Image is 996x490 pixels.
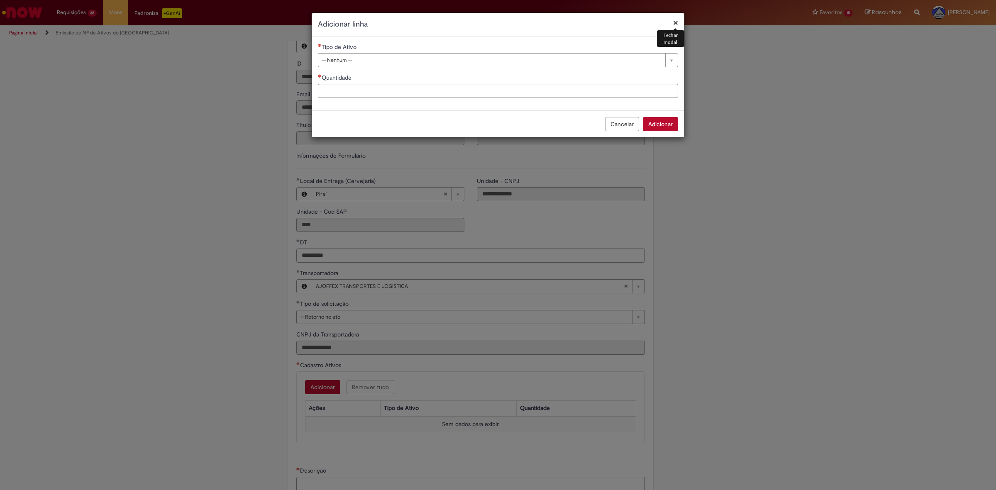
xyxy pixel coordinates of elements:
span: Necessários [318,74,322,78]
span: Quantidade [322,74,353,81]
span: Tipo de Ativo [322,43,358,51]
button: Cancelar [605,117,639,131]
h2: Adicionar linha [318,19,678,30]
span: Necessários [318,44,322,47]
span: -- Nenhum -- [322,54,661,67]
button: Adicionar [643,117,678,131]
button: Fechar modal [673,18,678,27]
div: Fechar modal [657,30,684,47]
input: Quantidade [318,84,678,98]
